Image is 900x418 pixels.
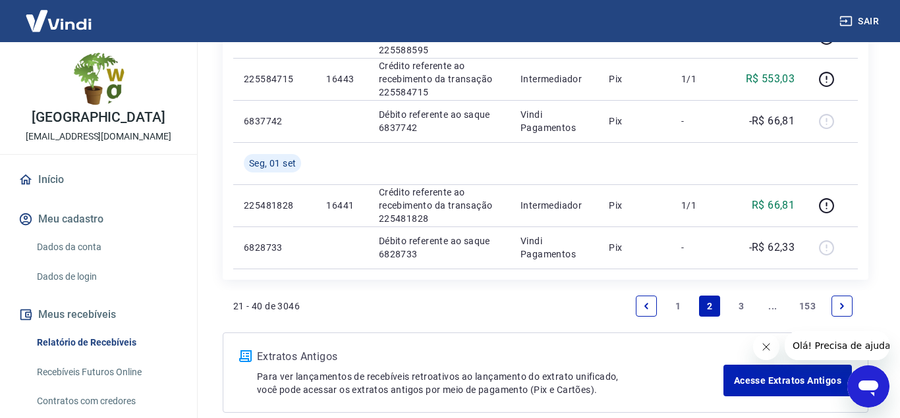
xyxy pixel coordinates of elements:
[723,365,852,396] a: Acesse Extratos Antigos
[379,108,499,134] p: Débito referente ao saque 6837742
[749,113,795,129] p: -R$ 66,81
[681,199,720,212] p: 1/1
[257,370,723,396] p: Para ver lançamentos de recebíveis retroativos ao lançamento do extrato unificado, você pode aces...
[326,199,357,212] p: 16441
[379,59,499,99] p: Crédito referente ao recebimento da transação 225584715
[636,296,657,317] a: Previous page
[731,296,752,317] a: Page 3
[379,234,499,261] p: Débito referente ao saque 6828733
[520,234,588,261] p: Vindi Pagamentos
[699,296,720,317] a: Page 2 is your current page
[32,111,165,124] p: [GEOGRAPHIC_DATA]
[762,296,783,317] a: Jump forward
[752,197,795,213] p: R$ 66,81
[244,72,305,86] p: 225584715
[609,115,660,128] p: Pix
[72,53,125,105] img: 5c064ccb-e487-47a7-83a0-657b5fa84e08.jpeg
[8,9,111,20] span: Olá! Precisa de ajuda?
[16,1,101,41] img: Vindi
[244,199,305,212] p: 225481828
[16,300,181,329] button: Meus recebíveis
[257,349,723,365] p: Extratos Antigos
[785,331,889,360] iframe: Mensagem da empresa
[753,334,779,360] iframe: Fechar mensagem
[32,263,181,290] a: Dados de login
[681,115,720,128] p: -
[32,388,181,415] a: Contratos com credores
[326,72,357,86] p: 16443
[837,9,884,34] button: Sair
[244,241,305,254] p: 6828733
[847,365,889,407] iframe: Botão para abrir a janela de mensagens
[520,72,588,86] p: Intermediador
[16,165,181,194] a: Início
[32,329,181,356] a: Relatório de Recebíveis
[609,199,660,212] p: Pix
[746,71,795,87] p: R$ 553,03
[667,296,689,317] a: Page 1
[609,241,660,254] p: Pix
[749,240,795,255] p: -R$ 62,33
[681,72,720,86] p: 1/1
[233,300,300,313] p: 21 - 40 de 3046
[16,205,181,234] button: Meu cadastro
[26,130,171,144] p: [EMAIL_ADDRESS][DOMAIN_NAME]
[681,241,720,254] p: -
[239,350,252,362] img: ícone
[609,72,660,86] p: Pix
[32,359,181,386] a: Recebíveis Futuros Online
[631,290,858,322] ul: Pagination
[831,296,853,317] a: Next page
[794,296,821,317] a: Page 153
[249,157,296,170] span: Seg, 01 set
[520,199,588,212] p: Intermediador
[520,108,588,134] p: Vindi Pagamentos
[32,234,181,261] a: Dados da conta
[244,115,305,128] p: 6837742
[379,186,499,225] p: Crédito referente ao recebimento da transação 225481828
